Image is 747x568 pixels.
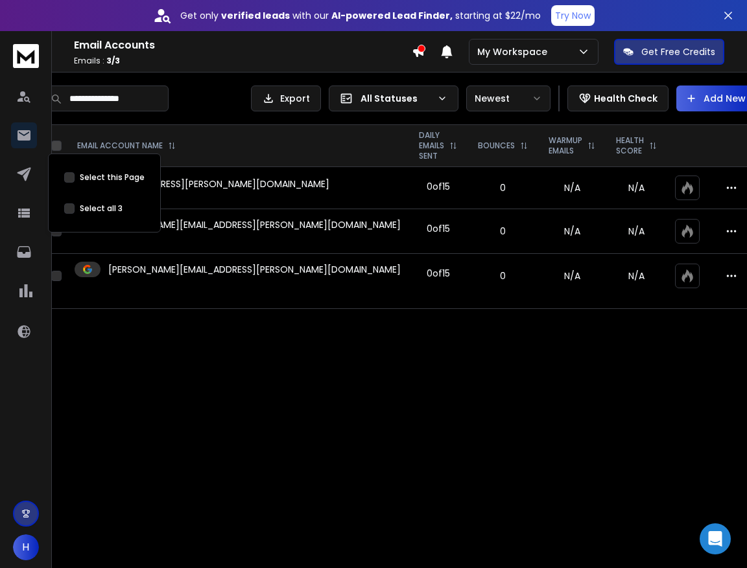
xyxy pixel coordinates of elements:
[251,85,321,111] button: Export
[13,44,39,68] img: logo
[477,45,552,58] p: My Workspace
[427,222,450,235] div: 0 of 15
[475,269,530,282] p: 0
[80,203,123,214] label: Select all 3
[466,85,551,111] button: Newest
[614,39,724,65] button: Get Free Credits
[478,141,515,151] p: BOUNCES
[331,9,453,22] strong: AI-powered Lead Finder,
[108,177,329,190] p: [EMAIL_ADDRESS][PERSON_NAME][DOMAIN_NAME]
[549,135,582,156] p: WARMUP EMAILS
[567,85,669,111] button: Health Check
[427,180,450,193] div: 0 of 15
[594,92,658,105] p: Health Check
[221,9,290,22] strong: verified leads
[555,9,591,22] p: Try Now
[613,181,659,194] p: N/A
[538,209,606,254] td: N/A
[613,225,659,238] p: N/A
[475,225,530,238] p: 0
[616,135,644,156] p: HEALTH SCORE
[108,218,401,231] p: [PERSON_NAME][EMAIL_ADDRESS][PERSON_NAME][DOMAIN_NAME]
[538,254,606,299] td: N/A
[475,181,530,194] p: 0
[77,141,176,151] div: EMAIL ACCOUNT NAME
[74,56,412,66] p: Emails :
[419,130,444,161] p: DAILY EMAILS SENT
[108,263,401,276] p: [PERSON_NAME][EMAIL_ADDRESS][PERSON_NAME][DOMAIN_NAME]
[551,5,595,26] button: Try Now
[106,55,120,66] span: 3 / 3
[74,38,412,53] h1: Email Accounts
[361,92,432,105] p: All Statuses
[641,45,715,58] p: Get Free Credits
[427,267,450,280] div: 0 of 15
[180,9,541,22] p: Get only with our starting at $22/mo
[613,269,659,282] p: N/A
[80,172,145,183] label: Select this Page
[13,534,39,560] button: H
[700,523,731,554] div: Open Intercom Messenger
[538,167,606,209] td: N/A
